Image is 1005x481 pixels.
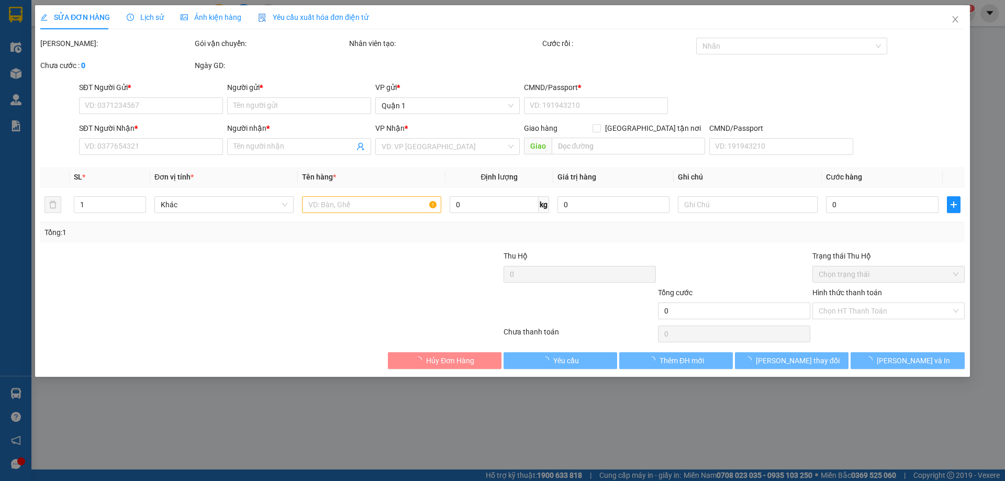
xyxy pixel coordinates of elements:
span: Khác [161,197,287,212]
label: Hình thức thanh toán [812,288,882,297]
span: SỬA ĐƠN HÀNG [40,13,110,21]
span: loading [415,356,426,364]
img: icon [258,14,266,22]
span: edit [40,14,48,21]
span: Cước hàng [826,173,862,181]
span: loading [865,356,877,364]
span: [GEOGRAPHIC_DATA] tận nơi [601,122,705,134]
span: loading [744,356,756,364]
div: Chưa thanh toán [502,326,657,344]
div: Cước rồi : [542,38,695,49]
span: Tổng cước [658,288,693,297]
span: picture [181,14,188,21]
div: Gói vận chuyển: [195,38,347,49]
span: Quận 1 [382,98,513,114]
div: VP gửi [376,82,520,93]
span: Giá trị hàng [557,173,596,181]
span: Hủy Đơn Hàng [426,355,474,366]
span: Chọn trạng thái [819,266,958,282]
input: VD: Bàn, Ghế [302,196,441,213]
span: Yêu cầu xuất hóa đơn điện tử [258,13,368,21]
button: Close [941,5,970,35]
button: delete [44,196,61,213]
span: user-add [357,142,365,151]
div: [PERSON_NAME]: [40,38,193,49]
button: Hủy Đơn Hàng [388,352,501,369]
input: Dọc đường [552,138,705,154]
button: Thêm ĐH mới [619,352,733,369]
div: CMND/Passport [709,122,853,134]
th: Ghi chú [674,167,822,187]
div: Tổng: 1 [44,227,388,238]
span: close [951,15,959,24]
span: [PERSON_NAME] thay đổi [756,355,840,366]
div: Chưa cước : [40,60,193,71]
span: Giao [524,138,552,154]
span: Đơn vị tính [154,173,194,181]
span: Thu Hộ [504,252,528,260]
span: Tên hàng [302,173,336,181]
span: [PERSON_NAME] và In [877,355,950,366]
span: Yêu cầu [553,355,579,366]
div: Trạng thái Thu Hộ [812,250,965,262]
button: [PERSON_NAME] và In [851,352,965,369]
span: clock-circle [127,14,134,21]
div: Người nhận [227,122,371,134]
span: kg [539,196,549,213]
div: SĐT Người Nhận [79,122,223,134]
span: Ảnh kiện hàng [181,13,241,21]
span: Giao hàng [524,124,557,132]
span: SL [74,173,82,181]
button: plus [947,196,961,213]
span: loading [648,356,660,364]
div: Người gửi [227,82,371,93]
div: CMND/Passport [524,82,668,93]
button: [PERSON_NAME] thay đổi [735,352,848,369]
div: Nhân viên tạo: [349,38,540,49]
span: loading [542,356,553,364]
span: Định lượng [481,173,518,181]
button: Yêu cầu [504,352,617,369]
input: Ghi Chú [678,196,818,213]
span: plus [947,200,960,209]
div: SĐT Người Gửi [79,82,223,93]
span: Lịch sử [127,13,164,21]
div: Ngày GD: [195,60,347,71]
b: 0 [81,61,85,70]
span: VP Nhận [376,124,405,132]
span: Thêm ĐH mới [660,355,704,366]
